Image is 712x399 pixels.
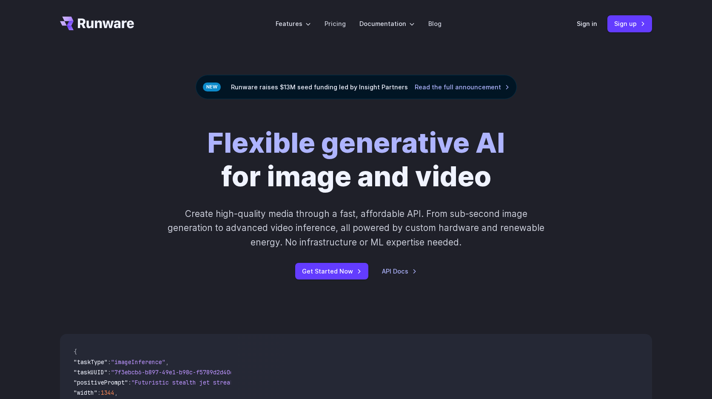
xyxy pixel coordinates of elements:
[165,358,169,366] span: ,
[295,263,368,279] a: Get Started Now
[196,75,517,99] div: Runware raises $13M seed funding led by Insight Partners
[607,15,652,32] a: Sign up
[74,368,108,376] span: "taskUUID"
[74,379,128,386] span: "positivePrompt"
[325,19,346,28] a: Pricing
[207,126,505,193] h1: for image and video
[428,19,441,28] a: Blog
[97,389,101,396] span: :
[108,358,111,366] span: :
[415,82,510,92] a: Read the full announcement
[111,358,165,366] span: "imageInference"
[108,368,111,376] span: :
[207,126,505,160] strong: Flexible generative AI
[101,389,114,396] span: 1344
[167,207,546,249] p: Create high-quality media through a fast, affordable API. From sub-second image generation to adv...
[111,368,240,376] span: "7f3ebcb6-b897-49e1-b98c-f5789d2d40d7"
[131,379,441,386] span: "Futuristic stealth jet streaking through a neon-lit cityscape with glowing purple exhaust"
[60,17,134,30] a: Go to /
[276,19,311,28] label: Features
[74,348,77,356] span: {
[128,379,131,386] span: :
[577,19,597,28] a: Sign in
[359,19,415,28] label: Documentation
[74,358,108,366] span: "taskType"
[114,389,118,396] span: ,
[382,266,417,276] a: API Docs
[74,389,97,396] span: "width"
